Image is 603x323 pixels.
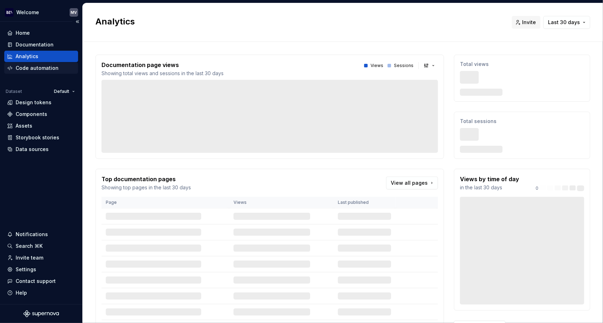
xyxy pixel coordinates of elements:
div: Welcome [16,9,39,16]
button: Last 30 days [543,16,590,29]
a: Code automation [4,62,78,74]
th: Page [102,197,229,208]
p: Total sessions [460,118,584,125]
p: Views [371,63,383,68]
p: Sessions [394,63,413,68]
a: Assets [4,120,78,132]
a: Analytics [4,51,78,62]
p: Showing total views and sessions in the last 30 days [102,70,224,77]
button: Search ⌘K [4,240,78,252]
p: Documentation page views [102,61,224,69]
a: Design tokens [4,97,78,108]
h2: Analytics [95,16,503,27]
button: Help [4,287,78,299]
div: Storybook stories [16,134,59,141]
p: Showing top pages in the last 30 days [102,184,191,191]
div: Dataset [6,89,22,94]
div: Settings [16,266,36,273]
span: Invite [522,19,536,26]
button: Default [51,87,78,96]
button: Notifications [4,229,78,240]
div: Invite team [16,254,43,261]
div: Notifications [16,231,48,238]
span: Default [54,89,69,94]
th: Views [229,197,334,208]
div: MV [71,10,77,15]
a: Components [4,108,78,120]
div: Home [16,29,30,37]
svg: Supernova Logo [23,310,59,317]
a: Storybook stories [4,132,78,143]
div: Help [16,289,27,296]
a: Home [4,27,78,39]
p: Total views [460,61,584,68]
p: in the last 30 days [460,184,519,191]
th: Last published [334,197,395,208]
p: Views by time of day [460,175,519,183]
a: Documentation [4,39,78,50]
div: Components [16,111,47,118]
button: Collapse sidebar [72,17,82,27]
a: View all pages [386,177,438,189]
span: View all pages [391,179,428,186]
div: Contact support [16,278,56,285]
span: Last 30 days [548,19,580,26]
div: Data sources [16,146,49,153]
button: Contact support [4,275,78,287]
a: Settings [4,264,78,275]
div: Documentation [16,41,54,48]
button: WelcomeMV [1,5,81,20]
div: Design tokens [16,99,51,106]
img: 605a6a57-6d48-4b1b-b82b-b0bc8b12f237.png [5,8,13,17]
div: Search ⌘K [16,243,43,250]
div: Assets [16,122,32,129]
button: Invite [512,16,541,29]
a: Data sources [4,144,78,155]
div: Code automation [16,65,59,72]
a: Invite team [4,252,78,263]
p: Top documentation pages [102,175,191,183]
div: Analytics [16,53,38,60]
p: 0 [536,185,538,191]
